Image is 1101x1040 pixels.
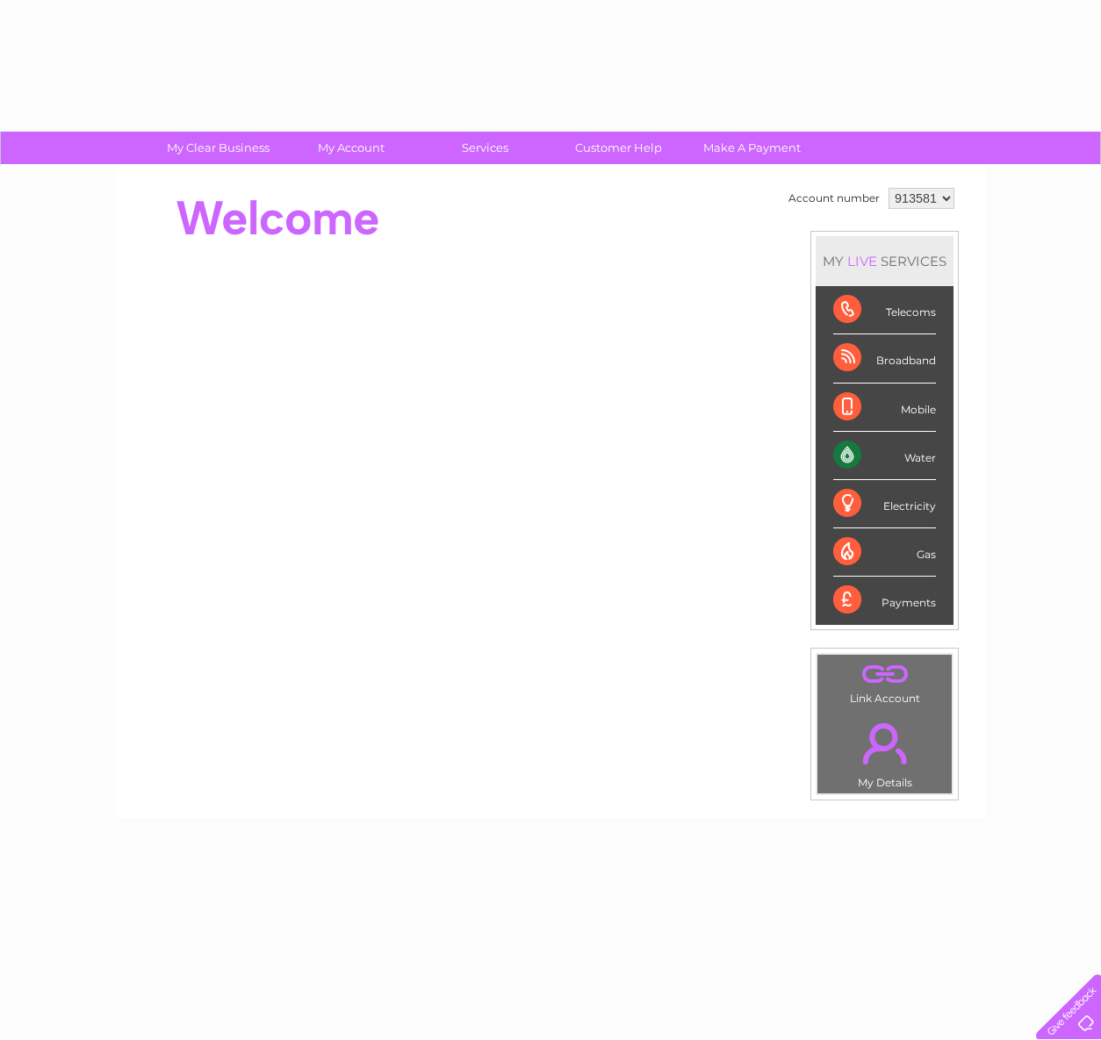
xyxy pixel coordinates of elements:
[413,132,558,164] a: Services
[822,713,947,774] a: .
[833,577,936,624] div: Payments
[822,659,947,690] a: .
[546,132,691,164] a: Customer Help
[833,432,936,480] div: Water
[844,253,881,269] div: LIVE
[817,708,953,794] td: My Details
[816,236,953,286] div: MY SERVICES
[784,183,884,213] td: Account number
[817,654,953,709] td: Link Account
[833,384,936,432] div: Mobile
[146,132,291,164] a: My Clear Business
[833,334,936,383] div: Broadband
[833,286,936,334] div: Telecoms
[680,132,824,164] a: Make A Payment
[833,480,936,528] div: Electricity
[279,132,424,164] a: My Account
[833,528,936,577] div: Gas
